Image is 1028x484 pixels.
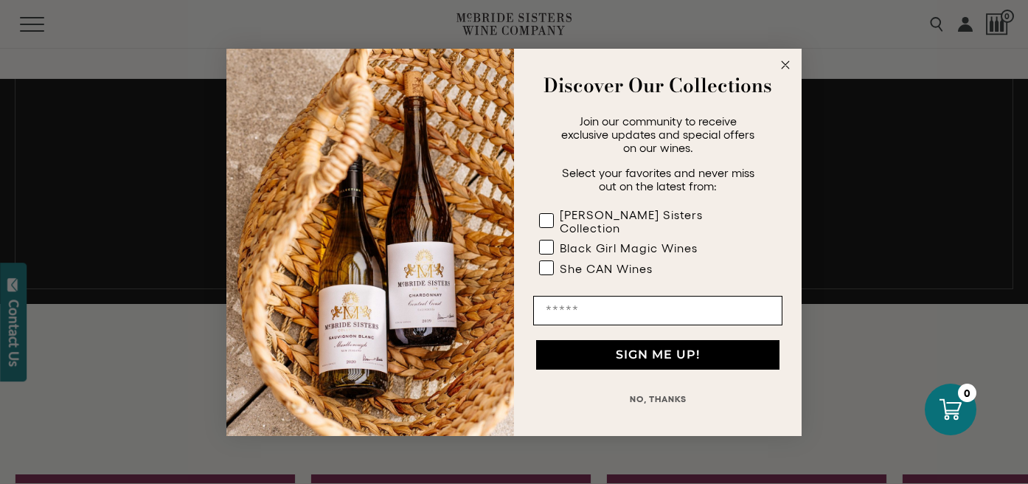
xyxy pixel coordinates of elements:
img: 42653730-7e35-4af7-a99d-12bf478283cf.jpeg [226,49,514,436]
input: Email [533,296,782,325]
div: She CAN Wines [560,262,653,275]
div: Black Girl Magic Wines [560,241,698,255]
div: [PERSON_NAME] Sisters Collection [560,208,753,235]
button: NO, THANKS [533,384,782,414]
strong: Discover Our Collections [543,71,772,100]
span: Select your favorites and never miss out on the latest from: [562,166,754,193]
button: SIGN ME UP! [536,340,779,370]
div: 0 [958,384,976,402]
button: Close dialog [777,56,794,74]
span: Join our community to receive exclusive updates and special offers on our wines. [561,114,754,154]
